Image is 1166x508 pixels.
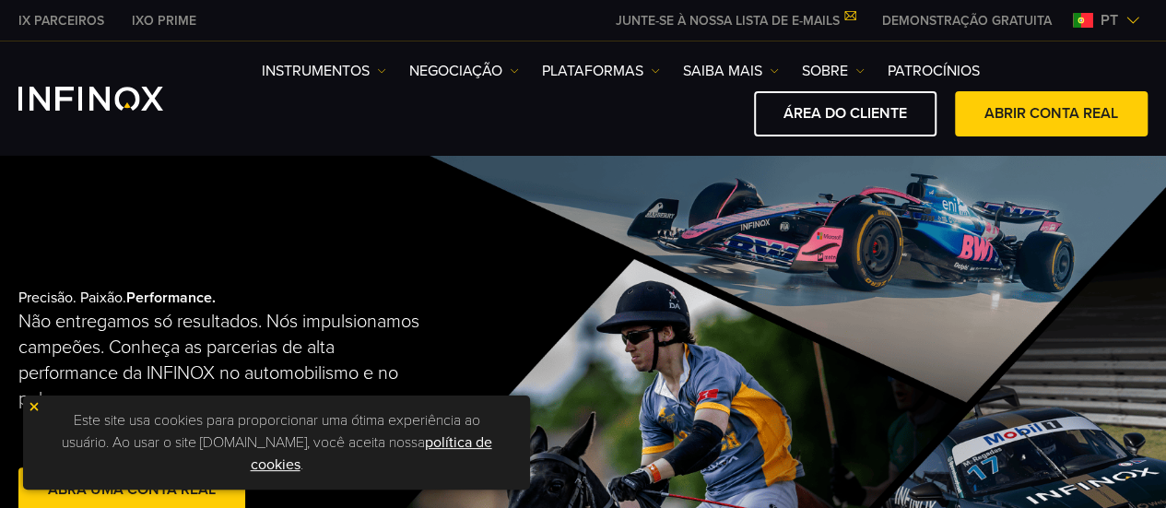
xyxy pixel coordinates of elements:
[683,60,779,82] a: Saiba mais
[32,405,521,480] p: Este site usa cookies para proporcionar uma ótima experiência ao usuário. Ao usar o site [DOMAIN_...
[118,11,210,30] a: INFINOX
[126,289,216,307] strong: Performance.
[868,11,1066,30] a: INFINOX MENU
[5,11,118,30] a: INFINOX
[888,60,980,82] a: Patrocínios
[955,91,1148,136] a: ABRIR CONTA REAL
[754,91,936,136] a: ÁREA DO CLIENTE
[602,13,868,29] a: JUNTE-SE À NOSSA LISTA DE E-MAILS
[18,87,206,111] a: INFINOX Logo
[262,60,386,82] a: Instrumentos
[409,60,519,82] a: NEGOCIAÇÃO
[802,60,865,82] a: SOBRE
[18,309,425,412] p: Não entregamos só resultados. Nós impulsionamos campeões. Conheça as parcerias de alta performanc...
[542,60,660,82] a: PLATAFORMAS
[28,400,41,413] img: yellow close icon
[1093,9,1125,31] span: pt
